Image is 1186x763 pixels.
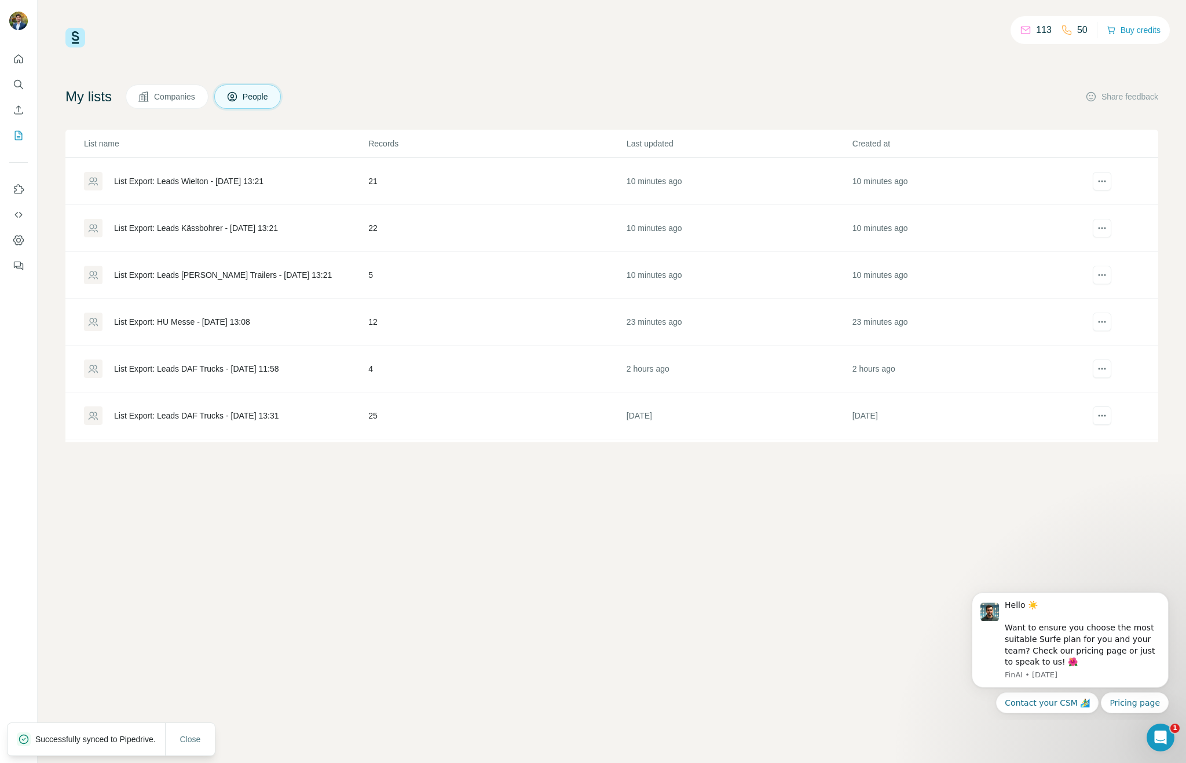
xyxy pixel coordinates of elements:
[626,439,852,486] td: [DATE]
[626,205,852,252] td: 10 minutes ago
[9,74,28,95] button: Search
[852,439,1078,486] td: [DATE]
[114,410,279,421] div: List Export: Leads DAF Trucks - [DATE] 13:31
[627,138,851,149] p: Last updated
[368,158,626,205] td: 21
[114,222,278,234] div: List Export: Leads Kässbohrer - [DATE] 13:21
[114,363,279,375] div: List Export: Leads DAF Trucks - [DATE] 11:58
[1093,219,1111,237] button: actions
[626,346,852,392] td: 2 hours ago
[1147,724,1174,751] iframe: Intercom live chat
[9,255,28,276] button: Feedback
[1093,266,1111,284] button: actions
[114,175,263,187] div: List Export: Leads Wielton - [DATE] 13:21
[35,733,165,745] p: Successfully synced to Pipedrive.
[65,87,112,106] h4: My lists
[852,205,1078,252] td: 10 minutes ago
[852,252,1078,299] td: 10 minutes ago
[1107,22,1161,38] button: Buy credits
[852,346,1078,392] td: 2 hours ago
[154,91,196,102] span: Companies
[852,138,1077,149] p: Created at
[1093,313,1111,331] button: actions
[1093,406,1111,425] button: actions
[1093,172,1111,190] button: actions
[368,205,626,252] td: 22
[852,158,1078,205] td: 10 minutes ago
[9,230,28,251] button: Dashboard
[243,91,269,102] span: People
[9,204,28,225] button: Use Surfe API
[368,299,626,346] td: 12
[65,28,85,47] img: Surfe Logo
[626,252,852,299] td: 10 minutes ago
[1170,724,1180,733] span: 1
[114,269,332,281] div: List Export: Leads [PERSON_NAME] Trailers - [DATE] 13:21
[84,138,367,149] p: List name
[9,100,28,120] button: Enrich CSV
[1093,360,1111,378] button: actions
[9,179,28,200] button: Use Surfe on LinkedIn
[852,392,1078,439] td: [DATE]
[9,49,28,69] button: Quick start
[368,392,626,439] td: 25
[626,299,852,346] td: 23 minutes ago
[368,252,626,299] td: 5
[9,125,28,146] button: My lists
[114,316,250,328] div: List Export: HU Messe - [DATE] 13:08
[852,299,1078,346] td: 23 minutes ago
[368,138,625,149] p: Records
[368,346,626,392] td: 4
[626,392,852,439] td: [DATE]
[1036,23,1052,37] p: 113
[626,158,852,205] td: 10 minutes ago
[180,733,201,745] span: Close
[368,439,626,486] td: 25
[954,582,1186,720] iframe: Intercom notifications message
[172,729,209,750] button: Close
[1077,23,1088,37] p: 50
[1085,91,1158,102] button: Share feedback
[9,12,28,30] img: Avatar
